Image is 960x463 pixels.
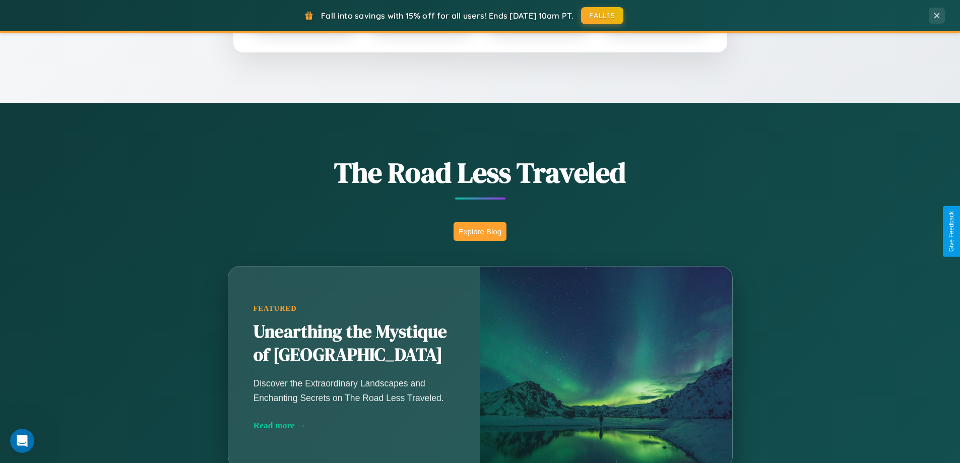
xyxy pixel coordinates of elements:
div: Give Feedback [948,211,955,252]
iframe: Intercom live chat [10,429,34,453]
span: Fall into savings with 15% off for all users! Ends [DATE] 10am PT. [321,11,573,21]
h2: Unearthing the Mystique of [GEOGRAPHIC_DATA] [253,320,455,367]
button: FALL15 [581,7,623,24]
button: Explore Blog [454,222,506,241]
p: Discover the Extraordinary Landscapes and Enchanting Secrets on The Road Less Traveled. [253,376,455,405]
div: Read more → [253,420,455,431]
div: Featured [253,304,455,313]
h1: The Road Less Traveled [178,153,783,192]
